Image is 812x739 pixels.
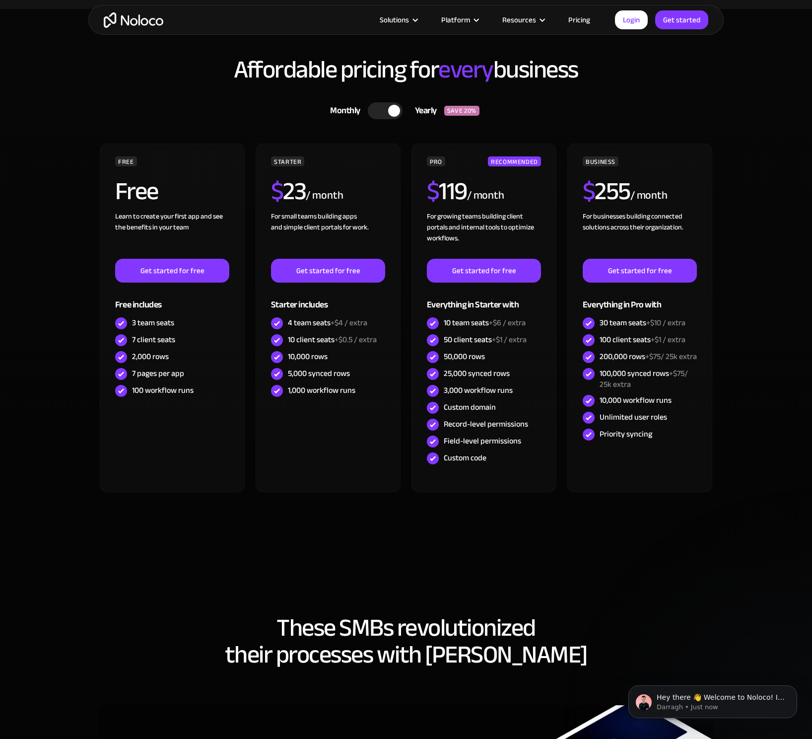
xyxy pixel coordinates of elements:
div: 100 workflow runs [132,385,194,396]
div: Record-level permissions [444,419,528,430]
div: Priority syncing [600,429,652,440]
a: Get started for free [115,259,229,283]
span: $ [427,168,439,215]
div: For businesses building connected solutions across their organization. ‍ [583,211,697,259]
h2: Affordable pricing for business [98,56,714,83]
div: / month [306,188,343,204]
div: 5,000 synced rows [288,368,350,379]
div: Yearly [403,103,444,118]
div: 100 client seats [600,334,685,345]
div: Platform [441,13,470,26]
div: 2,000 rows [132,351,169,362]
div: Solutions [380,13,409,26]
div: 25,000 synced rows [444,368,510,379]
div: For growing teams building client portals and internal tools to optimize workflows. [427,211,541,259]
div: Free includes [115,283,229,315]
span: +$1 / extra [651,332,685,347]
div: 200,000 rows [600,351,697,362]
div: 30 team seats [600,317,685,328]
iframe: Intercom notifications message [613,665,812,734]
div: 100,000 synced rows [600,368,697,390]
div: RECOMMENDED [488,156,541,166]
div: FREE [115,156,137,166]
div: Resources [502,13,536,26]
div: / month [630,188,668,204]
h2: These SMBs revolutionized their processes with [PERSON_NAME] [98,614,714,668]
div: 50,000 rows [444,351,485,362]
h2: 255 [583,179,630,204]
div: 50 client seats [444,334,527,345]
div: For small teams building apps and simple client portals for work. ‍ [271,211,385,259]
h2: 23 [271,179,306,204]
div: Monthly [318,103,368,118]
a: Get started for free [583,259,697,283]
span: $ [583,168,595,215]
div: Custom code [444,452,486,463]
div: 7 client seats [132,334,175,345]
div: 10,000 rows [288,351,328,362]
div: Everything in Pro with [583,283,697,315]
div: PRO [427,156,445,166]
span: +$75/ 25k extra [645,349,697,364]
a: Get started for free [427,259,541,283]
div: 7 pages per app [132,368,184,379]
span: +$0.5 / extra [335,332,377,347]
span: +$6 / extra [489,315,526,330]
div: Learn to create your first app and see the benefits in your team ‍ [115,211,229,259]
div: 4 team seats [288,317,367,328]
a: Pricing [556,13,603,26]
div: BUSINESS [583,156,618,166]
div: Resources [490,13,556,26]
a: Get started for free [271,259,385,283]
h2: 119 [427,179,467,204]
div: 10 team seats [444,317,526,328]
div: Starter includes [271,283,385,315]
span: +$1 / extra [492,332,527,347]
div: 1,000 workflow runs [288,385,355,396]
div: Everything in Starter with [427,283,541,315]
span: +$75/ 25k extra [600,366,688,392]
div: / month [467,188,504,204]
div: STARTER [271,156,304,166]
div: Platform [429,13,490,26]
div: 10,000 workflow runs [600,395,672,406]
span: +$10 / extra [646,315,685,330]
div: 3 team seats [132,317,174,328]
div: SAVE 20% [444,106,479,116]
div: 10 client seats [288,334,377,345]
div: 3,000 workflow runs [444,385,513,396]
span: +$4 / extra [331,315,367,330]
div: Solutions [367,13,429,26]
a: Login [615,10,648,29]
span: every [438,46,493,93]
h2: Free [115,179,158,204]
span: $ [271,168,283,215]
div: Unlimited user roles [600,412,667,423]
div: Field-level permissions [444,436,521,446]
div: Custom domain [444,402,496,413]
a: Get started [655,10,708,29]
a: home [104,12,163,28]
